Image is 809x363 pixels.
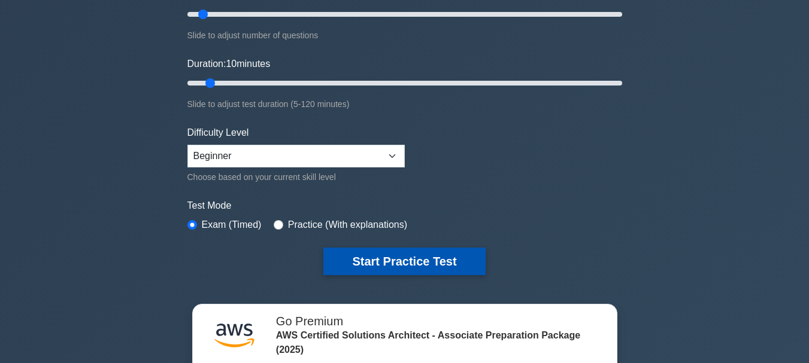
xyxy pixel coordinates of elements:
label: Exam (Timed) [202,218,262,232]
label: Difficulty Level [187,126,249,140]
div: Choose based on your current skill level [187,170,405,184]
label: Duration: minutes [187,57,271,71]
span: 10 [226,59,237,69]
div: Slide to adjust number of questions [187,28,622,42]
label: Test Mode [187,199,622,213]
div: Slide to adjust test duration (5-120 minutes) [187,97,622,111]
button: Start Practice Test [323,248,485,275]
label: Practice (With explanations) [288,218,407,232]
